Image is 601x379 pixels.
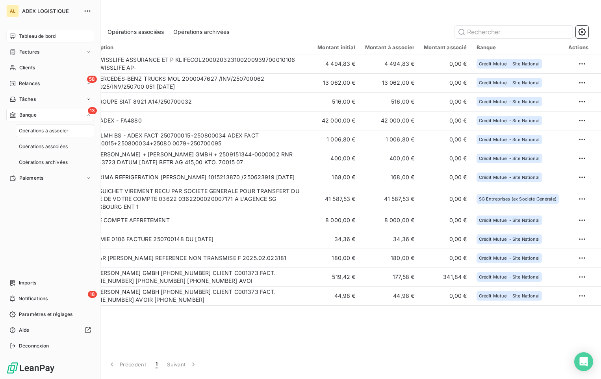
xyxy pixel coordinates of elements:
[479,197,556,201] span: SG Entreprises (ex Société Générale)
[151,356,162,373] button: 1
[574,352,593,371] div: Open Intercom Messenger
[360,249,419,268] td: 180,00 €
[87,76,97,83] span: 58
[479,218,540,223] span: Crédit Mutuel - Site National
[419,130,471,149] td: 0,00 €
[360,92,419,111] td: 516,00 €
[79,111,313,130] td: RGLT ADEX - FA4880
[360,54,419,73] td: 4 494,83 €
[360,211,419,230] td: 8 000,00 €
[103,356,151,373] button: Précédent
[360,268,419,286] td: 177,58 €
[313,187,360,211] td: 41 587,53 €
[19,33,56,40] span: Tableau de bord
[19,111,37,119] span: Banque
[360,187,419,211] td: 41 587,53 €
[79,149,313,168] td: VIR [PERSON_NAME] + [PERSON_NAME] GMBH + 2509151344-0000002 RNR 250623723 DATUM [DATE] BETR AG 41...
[79,249,313,268] td: VIR SAR [PERSON_NAME] REFERENCE NON TRANSMISE F 2025.02.023181
[419,73,471,92] td: 0,00 €
[479,156,540,161] span: Crédit Mutuel - Site National
[19,143,68,150] span: Opérations associées
[479,256,540,260] span: Crédit Mutuel - Site National
[19,159,68,166] span: Opérations archivées
[313,230,360,249] td: 34,36 €
[419,54,471,73] td: 0,00 €
[79,92,313,111] td: VIR GROUPE SIAT 8921 A14/250700032
[79,211,313,230] td: VIR DE COMPTE AFFRETEMENT
[360,149,419,168] td: 400,00 €
[360,73,419,92] td: 13 062,00 €
[79,130,313,149] td: VIR WLMH BS - ADEX FACT 250700015+250800034 ADEX FACT 250700015+250800034+25080 0079+250700095
[108,28,164,36] span: Opérations associées
[360,230,419,249] td: 34,36 €
[6,362,55,374] img: Logo LeanPay
[6,324,94,336] a: Aide
[419,249,471,268] td: 0,00 €
[313,73,360,92] td: 13 062,00 €
[479,175,540,180] span: Crédit Mutuel - Site National
[19,342,49,349] span: Déconnexion
[19,295,48,302] span: Notifications
[79,187,313,211] td: VIRT GUICHET VIREMENT RECU PAR SOCIETE GENERALE POUR TRANSFERT DU SOLDE DE VOTRE COMPTE 03622 036...
[419,149,471,168] td: 0,00 €
[360,130,419,149] td: 1 006,80 €
[419,211,471,230] td: 0,00 €
[360,286,419,305] td: 44,98 €
[313,168,360,187] td: 168,00 €
[419,268,471,286] td: 341,84 €
[479,294,540,298] span: Crédit Mutuel - Site National
[84,44,308,50] div: Description
[79,286,313,305] td: VIR [PERSON_NAME] GMBH [PHONE_NUMBER] CLIENT C001373 FACT. [PHONE_NUMBER] AVOIR [PHONE_NUMBER]
[419,286,471,305] td: 0,00 €
[6,5,19,17] div: AL
[19,279,36,286] span: Imports
[313,111,360,130] td: 42 000,00 €
[479,237,540,242] span: Crédit Mutuel - Site National
[19,96,36,103] span: Tâches
[479,137,540,142] span: Crédit Mutuel - Site National
[19,48,39,56] span: Factures
[419,168,471,187] td: 0,00 €
[313,92,360,111] td: 516,00 €
[79,54,313,73] td: VIR SWISSLIFE ASSURANCE ET P KLIFECOL200020323100200939700010106 VIR-SWISSLIFE AP-
[88,107,97,114] span: 13
[156,360,158,368] span: 1
[79,168,313,187] td: VIR AXIMA REFRIGERATION [PERSON_NAME] 1015213870 /250623919 [DATE]
[419,111,471,130] td: 0,00 €
[313,249,360,268] td: 180,00 €
[477,44,559,50] div: Banque
[313,149,360,168] td: 400,00 €
[19,80,40,87] span: Relances
[313,130,360,149] td: 1 006,80 €
[419,92,471,111] td: 0,00 €
[313,54,360,73] td: 4 494,83 €
[568,44,588,50] div: Actions
[360,111,419,130] td: 42 000,00 €
[162,356,202,373] button: Suivant
[365,44,415,50] div: Montant à associer
[479,80,540,85] span: Crédit Mutuel - Site National
[479,118,540,123] span: Crédit Mutuel - Site National
[313,286,360,305] td: 44,98 €
[19,127,69,134] span: Opérations à associer
[419,187,471,211] td: 0,00 €
[479,275,540,279] span: Crédit Mutuel - Site National
[479,99,540,104] span: Crédit Mutuel - Site National
[19,311,72,318] span: Paramètres et réglages
[454,26,573,38] input: Rechercher
[313,211,360,230] td: 8 000,00 €
[22,8,79,14] span: ADEX LOGISTIQUE
[424,44,467,50] div: Montant associé
[79,230,313,249] td: VIR SIMIE 0106 FACTURE 250700148 DU [DATE]
[79,268,313,286] td: VIR [PERSON_NAME] GMBH [PHONE_NUMBER] CLIENT C001373 FACT. [PHONE_NUMBER] [PHONE_NUMBER] [PHONE_N...
[173,28,229,36] span: Opérations archivées
[313,268,360,286] td: 519,42 €
[19,175,43,182] span: Paiements
[317,44,355,50] div: Montant initial
[360,168,419,187] td: 168,00 €
[88,291,97,298] span: 18
[79,73,313,92] td: VIR MERCEDES-BENZ TRUCKS MOL 2000047627 /INV/250700062 31.7.2025/INV/250700 051 [DATE]
[479,61,540,66] span: Crédit Mutuel - Site National
[19,327,30,334] span: Aide
[419,230,471,249] td: 0,00 €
